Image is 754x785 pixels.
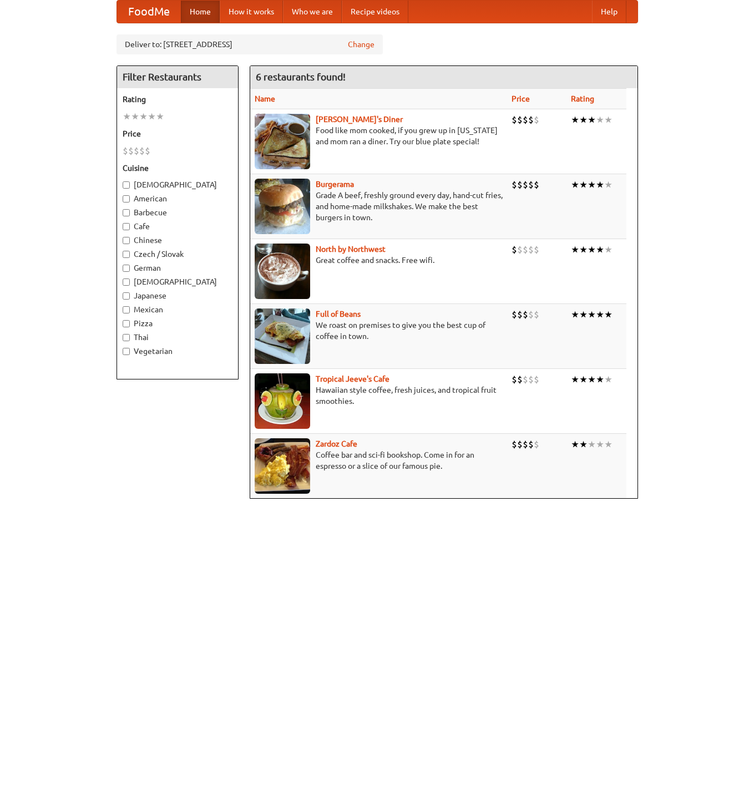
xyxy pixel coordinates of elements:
[123,195,130,202] input: American
[123,348,130,355] input: Vegetarian
[255,94,275,103] a: Name
[523,373,528,386] li: $
[523,114,528,126] li: $
[571,179,579,191] li: ★
[123,290,232,301] label: Japanese
[517,179,523,191] li: $
[579,373,588,386] li: ★
[139,110,148,123] li: ★
[256,72,346,82] ng-pluralize: 6 restaurants found!
[604,373,613,386] li: ★
[579,114,588,126] li: ★
[534,438,539,450] li: $
[255,244,310,299] img: north.jpg
[123,278,130,286] input: [DEMOGRAPHIC_DATA]
[255,190,503,223] p: Grade A beef, freshly ground every day, hand-cut fries, and home-made milkshakes. We make the bes...
[528,114,534,126] li: $
[123,334,130,341] input: Thai
[571,438,579,450] li: ★
[255,255,503,266] p: Great coffee and snacks. Free wifi.
[517,244,523,256] li: $
[342,1,408,23] a: Recipe videos
[534,244,539,256] li: $
[123,251,130,258] input: Czech / Slovak
[148,110,156,123] li: ★
[517,373,523,386] li: $
[255,114,310,169] img: sallys.jpg
[123,276,232,287] label: [DEMOGRAPHIC_DATA]
[123,179,232,190] label: [DEMOGRAPHIC_DATA]
[604,438,613,450] li: ★
[316,180,354,189] b: Burgerama
[512,179,517,191] li: $
[604,114,613,126] li: ★
[255,438,310,494] img: zardoz.jpg
[604,179,613,191] li: ★
[512,94,530,103] a: Price
[123,94,232,105] h5: Rating
[604,244,613,256] li: ★
[123,163,232,174] h5: Cuisine
[316,245,386,254] a: North by Northwest
[588,308,596,321] li: ★
[123,110,131,123] li: ★
[117,1,181,23] a: FoodMe
[145,145,150,157] li: $
[123,292,130,300] input: Japanese
[596,179,604,191] li: ★
[123,249,232,260] label: Czech / Slovak
[123,209,130,216] input: Barbecue
[588,114,596,126] li: ★
[117,34,383,54] div: Deliver to: [STREET_ADDRESS]
[512,438,517,450] li: $
[123,207,232,218] label: Barbecue
[181,1,220,23] a: Home
[316,115,403,124] a: [PERSON_NAME]'s Diner
[123,262,232,274] label: German
[571,308,579,321] li: ★
[588,373,596,386] li: ★
[255,373,310,429] img: jeeves.jpg
[255,308,310,364] img: beans.jpg
[123,332,232,343] label: Thai
[523,244,528,256] li: $
[117,66,238,88] h4: Filter Restaurants
[534,179,539,191] li: $
[123,223,130,230] input: Cafe
[123,235,232,246] label: Chinese
[528,438,534,450] li: $
[156,110,164,123] li: ★
[512,244,517,256] li: $
[123,193,232,204] label: American
[571,373,579,386] li: ★
[534,114,539,126] li: $
[123,237,130,244] input: Chinese
[517,308,523,321] li: $
[523,308,528,321] li: $
[604,308,613,321] li: ★
[592,1,626,23] a: Help
[571,244,579,256] li: ★
[283,1,342,23] a: Who we are
[528,308,534,321] li: $
[123,128,232,139] h5: Price
[517,438,523,450] li: $
[571,114,579,126] li: ★
[255,320,503,342] p: We roast on premises to give you the best cup of coffee in town.
[316,439,357,448] a: Zardoz Cafe
[588,438,596,450] li: ★
[517,114,523,126] li: $
[523,179,528,191] li: $
[596,373,604,386] li: ★
[255,125,503,147] p: Food like mom cooked, if you grew up in [US_STATE] and mom ran a diner. Try our blue plate special!
[255,179,310,234] img: burgerama.jpg
[123,221,232,232] label: Cafe
[596,114,604,126] li: ★
[123,320,130,327] input: Pizza
[316,374,389,383] a: Tropical Jeeve's Cafe
[316,310,361,318] b: Full of Beans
